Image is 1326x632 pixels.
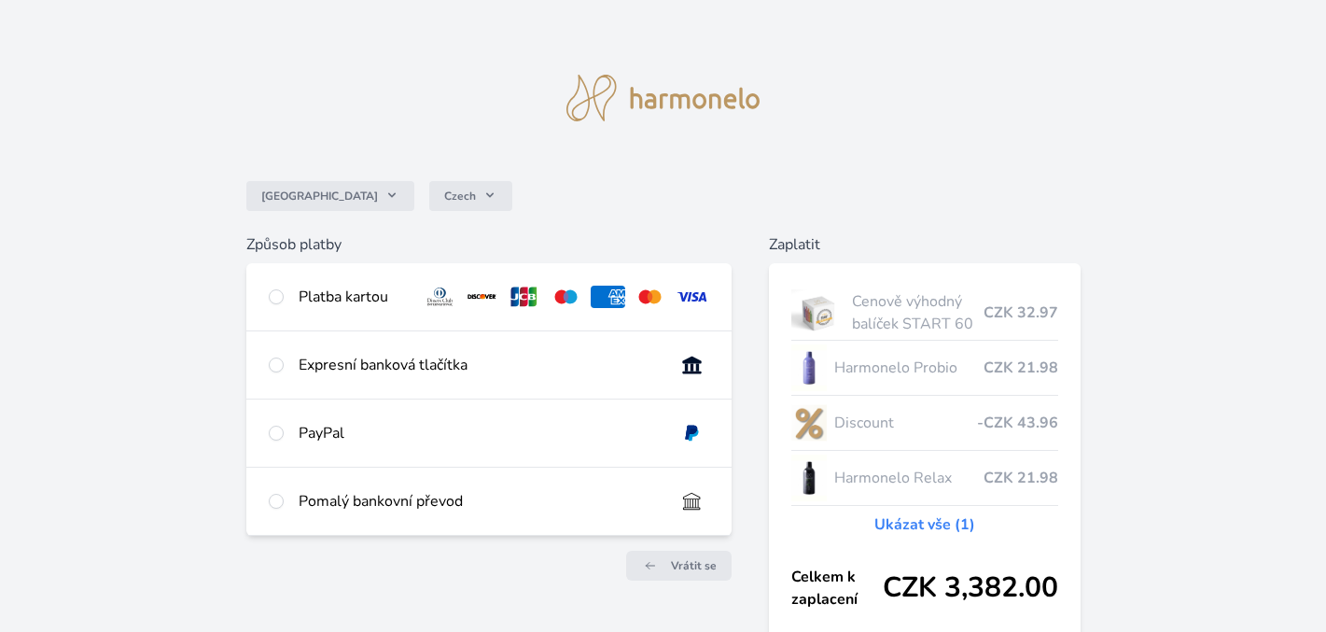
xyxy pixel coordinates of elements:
div: PayPal [299,422,660,444]
span: Harmonelo Probio [834,357,984,379]
div: Pomalý bankovní převod [299,490,660,513]
span: [GEOGRAPHIC_DATA] [261,189,378,204]
span: CZK 21.98 [984,357,1058,379]
button: Czech [429,181,512,211]
img: amex.svg [591,286,625,308]
h6: Způsob platby [246,233,732,256]
img: discount-lo.png [791,400,827,446]
img: start.jpg [791,289,844,336]
span: CZK 3,382.00 [883,571,1058,605]
span: Celkem k zaplacení [791,566,883,611]
img: logo.svg [566,75,761,121]
span: CZK 32.97 [984,302,1058,324]
img: CLEAN_RELAX_se_stinem_x-lo.jpg [791,455,827,501]
span: CZK 21.98 [984,467,1058,489]
span: Discount [834,412,977,434]
img: visa.svg [675,286,709,308]
img: bankTransfer_IBAN.svg [675,490,709,513]
h6: Zaplatit [769,233,1081,256]
div: Expresní banková tlačítka [299,354,660,376]
img: maestro.svg [549,286,583,308]
img: CLEAN_PROBIO_se_stinem_x-lo.jpg [791,344,827,391]
div: Platba kartou [299,286,409,308]
span: Czech [444,189,476,204]
img: mc.svg [633,286,667,308]
img: jcb.svg [507,286,541,308]
img: diners.svg [423,286,457,308]
img: discover.svg [465,286,499,308]
button: [GEOGRAPHIC_DATA] [246,181,414,211]
span: -CZK 43.96 [977,412,1058,434]
img: onlineBanking_CZ.svg [675,354,709,376]
span: Vrátit se [671,558,717,573]
img: paypal.svg [675,422,709,444]
a: Ukázat vše (1) [874,513,975,536]
a: Vrátit se [626,551,732,581]
span: Harmonelo Relax [834,467,984,489]
span: Cenově výhodný balíček START 60 [852,290,984,335]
